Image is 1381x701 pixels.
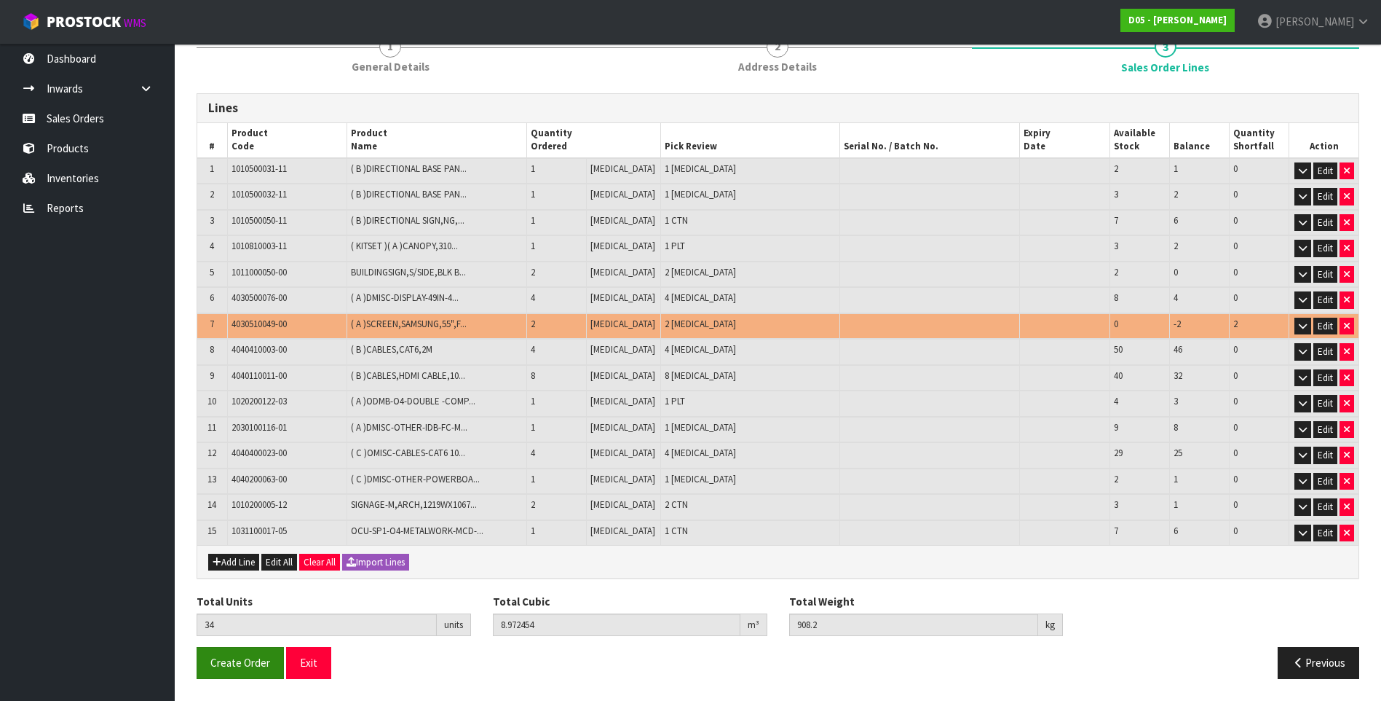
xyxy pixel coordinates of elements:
[1313,473,1337,490] button: Edit
[351,498,477,511] span: SIGNAGE-M,ARCH,1219WX1067...
[1233,266,1238,278] span: 0
[665,214,688,227] span: 1 CTN
[351,188,467,200] span: ( B )DIRECTIONAL BASE PAN...
[210,188,214,200] span: 2
[1313,214,1337,232] button: Edit
[738,59,817,74] span: Address Details
[590,240,655,252] span: [MEDICAL_DATA]
[347,123,527,158] th: Product Name
[197,123,227,158] th: #
[665,162,736,175] span: 1 [MEDICAL_DATA]
[210,291,214,304] span: 6
[1174,447,1182,459] span: 25
[1174,421,1178,434] span: 8
[232,498,287,511] span: 1010200005-12
[1275,15,1354,28] span: [PERSON_NAME]
[590,498,655,511] span: [MEDICAL_DATA]
[590,421,655,434] span: [MEDICAL_DATA]
[789,614,1039,636] input: Total Weight
[437,614,471,637] div: units
[210,162,214,175] span: 1
[531,421,535,434] span: 1
[665,447,736,459] span: 4 [MEDICAL_DATA]
[1233,188,1238,200] span: 0
[665,473,736,485] span: 1 [MEDICAL_DATA]
[232,473,287,485] span: 4040200063-00
[351,291,459,304] span: ( A )DMISC-DISPLAY-49IN-4...
[351,395,475,407] span: ( A )ODMB-O4-DOUBLE -COMP...
[207,525,216,537] span: 15
[207,498,216,511] span: 14
[590,214,655,227] span: [MEDICAL_DATA]
[210,656,270,670] span: Create Order
[351,369,465,382] span: ( B )CABLES,HDMI CABLE,10...
[1174,214,1178,227] span: 6
[1174,395,1178,407] span: 3
[124,16,146,30] small: WMS
[1313,240,1337,257] button: Edit
[531,343,535,356] span: 4
[1313,318,1337,335] button: Edit
[351,266,466,278] span: BUILDINGSIGN,S/SIDE,BLK B...
[1114,369,1123,382] span: 40
[1174,318,1181,330] span: -2
[1109,123,1169,158] th: Available Stock
[286,647,331,678] button: Exit
[531,214,535,227] span: 1
[527,123,661,158] th: Quantity Ordered
[665,395,685,407] span: 1 PLT
[1174,498,1178,511] span: 1
[1313,343,1337,361] button: Edit
[590,318,655,330] span: [MEDICAL_DATA]
[493,594,550,609] label: Total Cubic
[590,343,655,356] span: [MEDICAL_DATA]
[531,318,535,330] span: 2
[1114,421,1118,434] span: 9
[531,291,535,304] span: 4
[590,447,655,459] span: [MEDICAL_DATA]
[665,266,736,278] span: 2 [MEDICAL_DATA]
[232,214,287,227] span: 1010500050-11
[1114,162,1118,175] span: 2
[531,266,535,278] span: 2
[493,614,740,636] input: Total Cubic
[1233,291,1238,304] span: 0
[1174,162,1178,175] span: 1
[665,188,736,200] span: 1 [MEDICAL_DATA]
[1114,291,1118,304] span: 8
[531,525,535,537] span: 1
[207,473,216,485] span: 13
[1174,291,1178,304] span: 4
[351,525,483,537] span: OCU-SP1-O4-METALWORK-MCD-...
[660,123,840,158] th: Pick Review
[590,473,655,485] span: [MEDICAL_DATA]
[590,162,655,175] span: [MEDICAL_DATA]
[352,59,430,74] span: General Details
[1313,369,1337,387] button: Edit
[232,266,287,278] span: 1011000050-00
[1155,36,1176,58] span: 3
[1313,498,1337,516] button: Edit
[767,36,788,58] span: 2
[210,240,214,252] span: 4
[665,498,688,511] span: 2 CTN
[208,554,259,571] button: Add Line
[351,447,465,459] span: ( C )OMISC-CABLES-CAT6 10...
[1114,343,1123,356] span: 50
[1169,123,1229,158] th: Balance
[590,291,655,304] span: [MEDICAL_DATA]
[1114,266,1118,278] span: 2
[1174,525,1178,537] span: 6
[740,614,767,637] div: m³
[1313,291,1337,309] button: Edit
[232,421,287,434] span: 2030100116-01
[1233,343,1238,356] span: 0
[351,162,467,175] span: ( B )DIRECTIONAL BASE PAN...
[1121,60,1209,75] span: Sales Order Lines
[1233,369,1238,382] span: 0
[232,525,287,537] span: 1031100017-05
[1114,447,1123,459] span: 29
[1230,123,1289,158] th: Quantity Shortfall
[1313,447,1337,464] button: Edit
[1313,525,1337,542] button: Edit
